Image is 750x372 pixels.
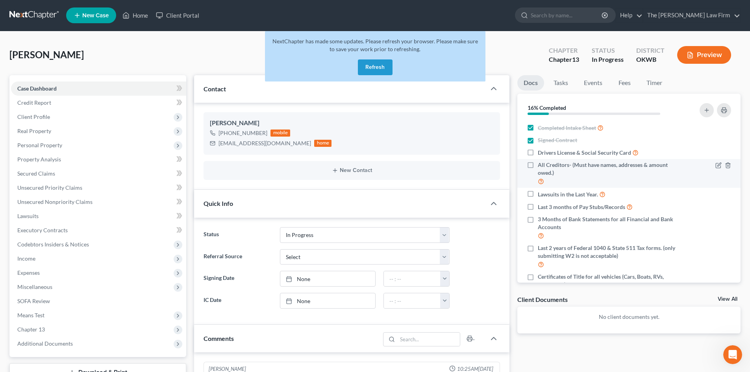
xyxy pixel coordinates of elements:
img: Profile image for Emma [9,28,25,43]
span: Last 3 months of Pay Stubs/Records [538,203,625,211]
span: Lawsuits in the Last Year. [538,191,598,198]
span: 3 Months of Bank Statements for all Financial and Bank Accounts [538,215,678,231]
div: [EMAIL_ADDRESS][DOMAIN_NAME] [219,139,311,147]
span: Contact [204,85,226,93]
div: In Progress [592,55,624,64]
div: • [DATE] [75,152,97,160]
input: -- : -- [384,271,441,286]
a: Timer [640,75,669,91]
label: Status [200,227,276,243]
button: Preview [677,46,731,64]
button: Refresh [358,59,393,75]
button: Send us a message [36,222,121,237]
div: • [DATE] [75,35,97,44]
div: home [314,140,331,147]
button: Messages [52,246,105,277]
div: OKWB [636,55,665,64]
div: [PERSON_NAME] [28,65,74,73]
input: -- : -- [384,293,441,308]
a: Tasks [547,75,574,91]
iframe: Intercom live chat [723,345,742,364]
div: [PERSON_NAME] [28,152,74,160]
div: District [636,46,665,55]
div: mobile [270,130,290,137]
a: Case Dashboard [11,81,186,96]
div: Status [592,46,624,55]
span: Comments [204,335,234,342]
a: Executory Contracts [11,223,186,237]
span: New Case [82,13,109,19]
button: Help [105,246,157,277]
label: Signing Date [200,271,276,287]
span: Personal Property [17,142,62,148]
span: Certificates of Title for all vehicles (Cars, Boats, RVs, ATVs, Ect...) If its in your name, we n... [538,273,678,289]
input: Search... [398,333,460,346]
button: New Contact [210,167,494,174]
span: SOFA Review [17,298,50,304]
img: Profile image for Kelly [9,57,25,72]
span: Codebtors Insiders & Notices [17,241,89,248]
div: [PHONE_NUMBER] [219,129,267,137]
div: • [DATE] [75,94,97,102]
span: Drivers License & Social Security Card [538,149,631,157]
img: Profile image for Kelly [9,115,25,131]
a: Unsecured Nonpriority Claims [11,195,186,209]
a: None [280,271,375,286]
a: The [PERSON_NAME] Law Firm [643,8,740,22]
p: No client documents yet. [524,313,734,321]
span: Chapter 13 [17,326,45,333]
span: Need help figuring out the best way to enter your client's income? Here's a quick article to show... [28,57,569,63]
a: Credit Report [11,96,186,110]
a: Help [616,8,643,22]
span: Unsecured Priority Claims [17,184,82,191]
span: Home [18,265,34,271]
span: NextChapter has made some updates. Please refresh your browser. Please make sure to save your wor... [272,38,478,52]
span: Real Property [17,128,51,134]
span: Client Profile [17,113,50,120]
input: Search by name... [531,8,603,22]
span: Case Dashboard [17,85,57,92]
strong: 16% Completed [528,104,566,111]
span: Income [17,255,35,262]
div: • [DATE] [75,123,97,131]
img: Profile image for Lindsey [9,144,25,160]
a: Fees [612,75,637,91]
div: [PERSON_NAME] [28,35,74,44]
div: Chapter [549,46,579,55]
span: 13 [572,56,579,63]
span: Property Analysis [17,156,61,163]
div: Chapter [549,55,579,64]
a: Unsecured Priority Claims [11,181,186,195]
span: Expenses [17,269,40,276]
span: Unsecured Nonpriority Claims [17,198,93,205]
span: Completed Intake Sheet [538,124,596,132]
span: Means Test [17,312,44,318]
a: Docs [517,75,544,91]
a: Home [119,8,152,22]
span: Credit Report [17,99,51,106]
span: Secured Claims [17,170,55,177]
span: Lawsuits [17,213,39,219]
label: Referral Source [200,249,276,265]
a: Events [578,75,609,91]
div: Close [138,3,152,17]
span: Miscellaneous [17,283,52,290]
div: Client Documents [517,295,568,304]
div: [PERSON_NAME] [210,118,494,128]
span: Executory Contracts [17,227,68,233]
span: All Creditors- (Must have names, addresses & amount owed.) [538,161,678,177]
a: SOFA Review [11,294,186,308]
span: Signed Contract [538,136,577,144]
a: None [280,293,375,308]
span: Last 2 years of Federal 1040 & State 511 Tax forms. (only submitting W2 is not acceptable) [538,244,678,260]
a: Lawsuits [11,209,186,223]
span: Quick Info [204,200,233,207]
a: Property Analysis [11,152,186,167]
h1: Messages [58,4,101,17]
div: [PERSON_NAME] [28,94,74,102]
span: Messages [63,265,94,271]
label: IC Date [200,293,276,309]
div: • [DATE] [75,65,97,73]
a: View All [718,296,737,302]
span: Additional Documents [17,340,73,347]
